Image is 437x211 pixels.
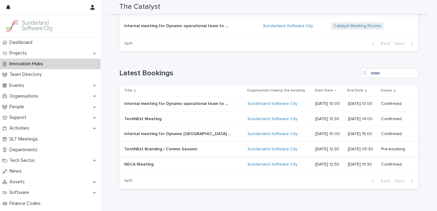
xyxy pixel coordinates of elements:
a: Sunderland Software City [247,116,298,122]
span: Next [395,41,408,46]
p: Assets [7,179,30,185]
p: Confirmed [381,101,409,106]
p: Tech Sector [7,158,40,163]
p: Support [7,115,31,120]
p: News [7,168,27,174]
p: Organisation making the booking [247,87,305,94]
p: Projects [7,50,32,56]
p: [DATE] 14:00 [348,116,376,122]
tr: TechNExt MeetingTechNExt Meeting Sunderland Software City [DATE] 12:30[DATE] 14:00Confirmed [119,111,418,127]
p: Confirmed [381,162,409,167]
p: Events [7,83,29,88]
button: Next [392,41,418,46]
p: Pre-booking [381,147,409,152]
p: Confirmed [381,131,409,137]
p: TechNExt Branding / Comms Session [124,145,199,152]
p: [DATE] 12:30 [315,116,343,122]
p: NECA Meeting [124,161,155,167]
p: Start Date [315,87,333,94]
tr: NECA MeetingNECA Meeting Sunderland Software City [DATE] 12:30[DATE] 13:30Confirmed [119,157,418,172]
img: Kay6KQejSz2FjblR6DWv [5,20,54,32]
a: Sunderland Software City [247,101,298,106]
p: Confirmed [381,116,409,122]
tr: Internal meeting for Dynamo operational team to meet with [PERSON_NAME].Internal meeting for Dyna... [119,17,418,35]
p: 1 of 1 [119,36,137,51]
button: Back [367,178,392,184]
tr: TechNExt Branding / Comms SessionTechNExt Branding / Comms Session Sunderland Software City [DATE... [119,142,418,157]
p: SLT Meetings [7,136,43,142]
p: Internal meeting for Dynamo North East to cover operational matters. Also to host a member who is... [124,130,232,137]
p: Finance Codes [7,201,45,206]
span: Back [377,179,390,183]
span: Next [395,179,408,183]
button: Back [367,41,392,46]
p: Team Directory [7,72,47,77]
p: Departments [7,147,42,153]
p: Activities [7,125,34,131]
input: Search [360,68,418,78]
p: 1 of 1 [119,173,137,188]
p: [DATE] 13:30 [348,162,376,167]
h1: Latest Bookings [119,69,358,78]
p: [DATE] 10:00 [315,131,343,137]
p: Organisations [7,93,43,99]
p: Innovation Hubs [7,61,48,67]
a: Sunderland Software City [247,162,298,167]
p: TechNExt Meeting [124,115,163,122]
p: [DATE] 12:30 [315,147,343,152]
p: Title [124,87,132,94]
p: Status [381,87,392,94]
p: End Date [347,87,363,94]
p: [DATE] 15:00 [348,131,376,137]
p: [DATE] 13:00 [348,101,376,106]
span: Back [377,41,390,46]
tr: Internal meeting for Dynamo [GEOGRAPHIC_DATA] to cover operational matters. Also to host a member... [119,127,418,142]
a: Sunderland Software City [247,147,298,152]
a: Sunderland Software City [263,23,313,29]
p: Software [7,190,34,195]
p: Dashboard [7,40,37,45]
p: [DATE] 10:00 [315,101,343,106]
a: Catalyst Meeting Rooms [334,23,381,29]
p: [DATE] 12:30 [315,162,343,167]
p: Internal meeting for Dynamo operational team to meet with David Dunn. [124,100,232,106]
p: Internal meeting for Dynamo operational team to meet with David Dunn. [124,22,232,29]
button: Next [392,178,418,184]
a: Sunderland Software City [247,131,298,137]
p: People [7,104,29,110]
tr: Internal meeting for Dynamo operational team to meet with [PERSON_NAME].Internal meeting for Dyna... [119,96,418,111]
h2: The Catalyst [119,2,160,11]
p: [DATE] 05:30 [348,147,376,152]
